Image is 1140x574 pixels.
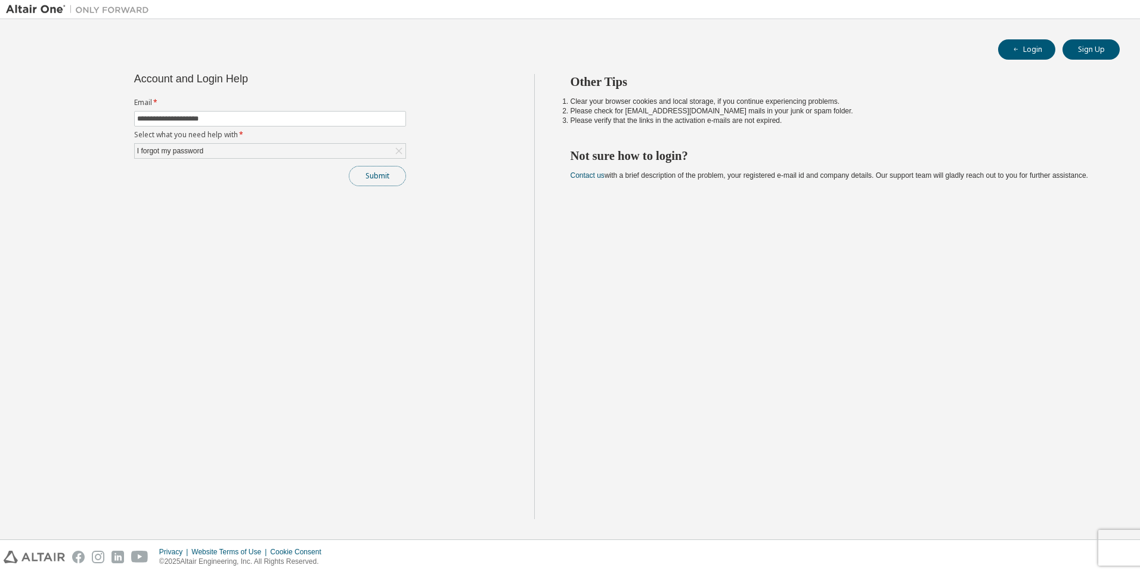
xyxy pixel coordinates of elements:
[159,547,191,557] div: Privacy
[571,171,605,180] a: Contact us
[571,148,1099,163] h2: Not sure how to login?
[6,4,155,16] img: Altair One
[72,551,85,563] img: facebook.svg
[159,557,329,567] p: © 2025 Altair Engineering, Inc. All Rights Reserved.
[270,547,328,557] div: Cookie Consent
[571,74,1099,90] h2: Other Tips
[571,106,1099,116] li: Please check for [EMAIL_ADDRESS][DOMAIN_NAME] mails in your junk or spam folder.
[131,551,148,563] img: youtube.svg
[571,97,1099,106] li: Clear your browser cookies and local storage, if you continue experiencing problems.
[134,130,406,140] label: Select what you need help with
[92,551,104,563] img: instagram.svg
[134,74,352,84] div: Account and Login Help
[571,171,1088,180] span: with a brief description of the problem, your registered e-mail id and company details. Our suppo...
[4,551,65,563] img: altair_logo.svg
[191,547,270,557] div: Website Terms of Use
[135,144,205,158] div: I forgot my password
[111,551,124,563] img: linkedin.svg
[135,144,405,158] div: I forgot my password
[1062,39,1120,60] button: Sign Up
[571,116,1099,125] li: Please verify that the links in the activation e-mails are not expired.
[134,98,406,107] label: Email
[349,166,406,186] button: Submit
[998,39,1055,60] button: Login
